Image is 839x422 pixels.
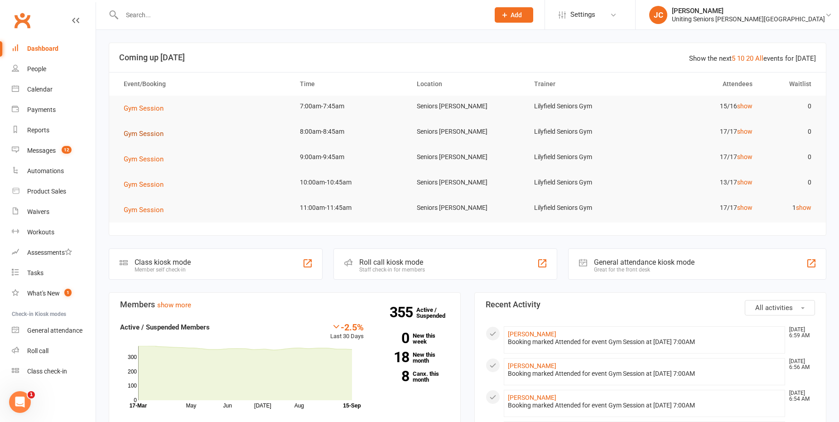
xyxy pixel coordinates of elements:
th: Waitlist [761,73,819,96]
a: What's New1 [12,283,96,304]
td: Seniors [PERSON_NAME] [409,121,526,142]
div: Reports [27,126,49,134]
a: show [796,204,811,211]
div: Staff check-in for members [359,267,425,273]
td: 1 [761,197,819,218]
strong: 8 [377,369,409,383]
a: Automations [12,161,96,181]
div: Workouts [27,228,54,236]
td: Lilyfield Seniors Gym [526,172,643,193]
td: Seniors [PERSON_NAME] [409,197,526,218]
td: Seniors [PERSON_NAME] [409,96,526,117]
div: Class check-in [27,368,67,375]
iframe: Intercom live chat [9,391,31,413]
div: Uniting Seniors [PERSON_NAME][GEOGRAPHIC_DATA] [672,15,825,23]
a: 5 [732,54,735,63]
div: -2.5% [330,322,364,332]
div: Assessments [27,249,72,256]
button: Gym Session [124,179,170,190]
span: 12 [62,146,72,154]
th: Attendees [643,73,761,96]
span: 1 [64,289,72,296]
button: Gym Session [124,103,170,114]
strong: 355 [390,306,416,319]
div: People [27,65,46,73]
div: Roll call [27,347,48,354]
a: 20 [746,54,753,63]
td: 0 [761,96,819,117]
td: Lilyfield Seniors Gym [526,197,643,218]
strong: Active / Suspended Members [120,323,210,331]
td: Lilyfield Seniors Gym [526,146,643,168]
a: [PERSON_NAME] [508,394,556,401]
a: show more [157,301,191,309]
a: Waivers [12,202,96,222]
a: 8Canx. this month [377,371,449,383]
a: Tasks [12,263,96,283]
td: 17/17 [643,197,761,218]
span: 1 [28,391,35,398]
div: Show the next events for [DATE] [689,53,816,64]
th: Trainer [526,73,643,96]
a: Product Sales [12,181,96,202]
div: Great for the front desk [594,267,694,273]
a: Reports [12,120,96,141]
a: All [755,54,763,63]
button: Gym Session [124,204,170,215]
a: Roll call [12,341,96,361]
div: Member self check-in [135,267,191,273]
span: Gym Session [124,155,164,163]
div: [PERSON_NAME] [672,7,825,15]
a: 0New this week [377,333,449,344]
div: Class kiosk mode [135,258,191,267]
td: Lilyfield Seniors Gym [526,96,643,117]
a: [PERSON_NAME] [508,362,556,369]
div: What's New [27,290,60,297]
strong: 0 [377,331,409,345]
div: Booking marked Attended for event Gym Session at [DATE] 7:00AM [508,370,781,378]
a: Calendar [12,79,96,100]
th: Location [409,73,526,96]
span: Gym Session [124,130,164,138]
h3: Recent Activity [486,300,815,309]
td: Lilyfield Seniors Gym [526,121,643,142]
td: 17/17 [643,121,761,142]
div: Calendar [27,86,53,93]
span: All activities [755,304,793,312]
div: Last 30 Days [330,322,364,341]
div: Product Sales [27,188,66,195]
span: Gym Session [124,206,164,214]
div: Booking marked Attended for event Gym Session at [DATE] 7:00AM [508,402,781,409]
td: 13/17 [643,172,761,193]
div: Automations [27,167,64,175]
a: show [737,128,752,135]
div: JC [649,6,667,24]
div: Roll call kiosk mode [359,258,425,267]
div: Payments [27,106,56,113]
td: 0 [761,146,819,168]
div: Booking marked Attended for event Gym Session at [DATE] 7:00AM [508,338,781,346]
a: Dashboard [12,39,96,59]
th: Event/Booking [116,73,292,96]
span: Gym Session [124,180,164,189]
button: Gym Session [124,128,170,139]
h3: Coming up [DATE] [119,53,816,62]
a: show [737,179,752,186]
a: Messages 12 [12,141,96,161]
button: Add [495,7,533,23]
span: Gym Session [124,104,164,112]
time: [DATE] 6:54 AM [785,390,815,402]
td: Seniors [PERSON_NAME] [409,146,526,168]
a: Payments [12,100,96,120]
strong: 18 [377,350,409,364]
a: General attendance kiosk mode [12,320,96,341]
div: General attendance kiosk mode [594,258,694,267]
a: Workouts [12,222,96,243]
td: 17/17 [643,146,761,168]
td: 7:00am-7:45am [292,96,409,117]
div: General attendance [27,327,82,334]
a: [PERSON_NAME] [508,330,556,338]
a: 355Active / Suspended [416,300,456,325]
td: 10:00am-10:45am [292,172,409,193]
a: Clubworx [11,9,34,32]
